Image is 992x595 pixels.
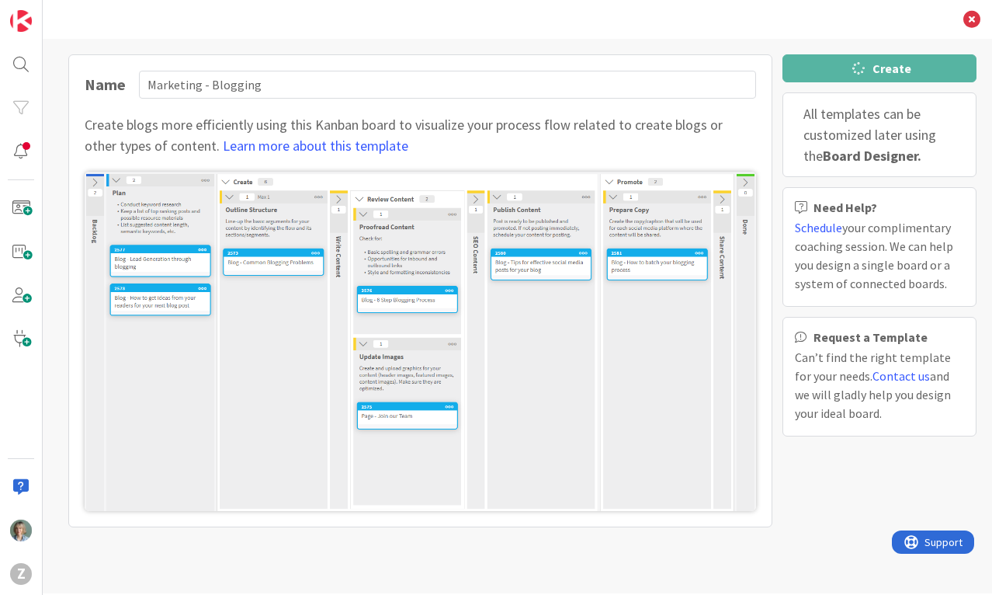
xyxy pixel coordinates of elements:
a: Contact us [872,368,930,384]
a: Schedule [795,220,842,235]
div: All templates can be customized later using the [782,92,976,177]
a: Learn more about this template [223,137,408,155]
b: Need Help? [813,201,877,214]
span: your complimentary coaching session. We can help you design a single board or a system of connect... [795,220,953,291]
img: ZL [10,520,32,541]
b: Board Designer. [823,147,921,165]
img: Marketing - Blogging [85,172,756,511]
div: Z [10,563,32,585]
div: Create blogs more efficiently using this Kanban board to visualize your process flow related to c... [85,114,756,156]
div: Name [85,73,131,96]
span: Support [33,2,71,21]
button: Create [782,54,976,82]
b: Request a Template [813,331,928,343]
img: Visit kanbanzone.com [10,10,32,32]
div: Can’t find the right template for your needs. and we will gladly help you design your ideal board. [795,348,964,423]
